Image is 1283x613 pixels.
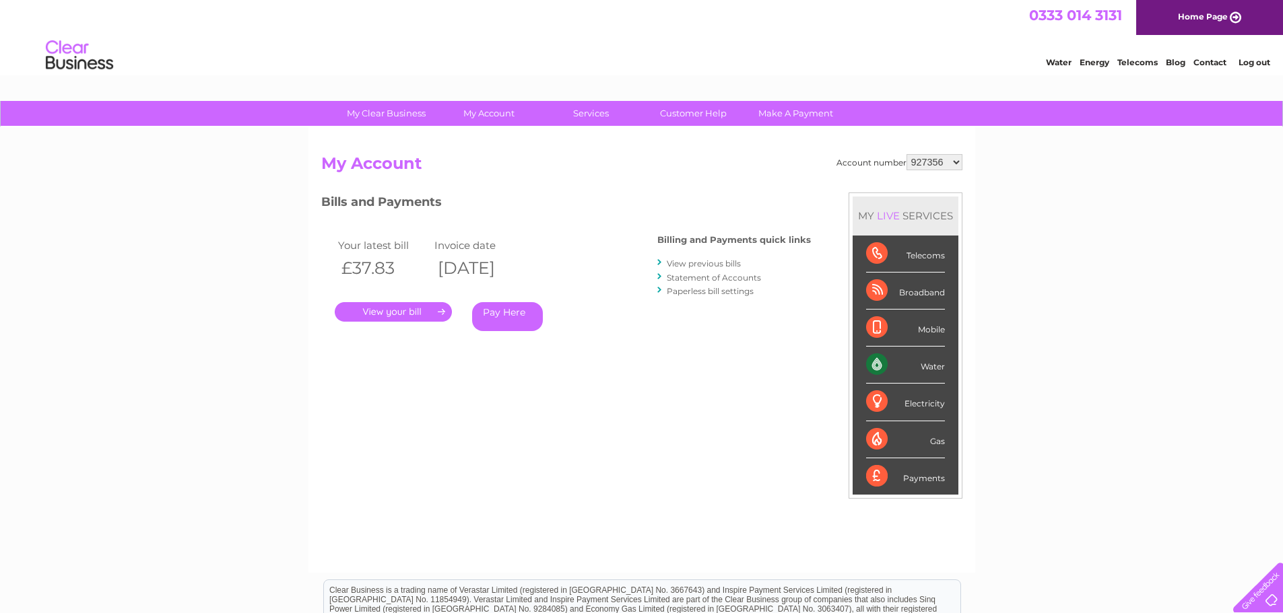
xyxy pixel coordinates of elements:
[667,258,741,268] a: View previous bills
[472,302,543,331] a: Pay Here
[431,254,528,282] th: [DATE]
[321,192,811,216] h3: Bills and Payments
[331,101,442,126] a: My Clear Business
[535,101,647,126] a: Services
[667,286,754,296] a: Paperless bill settings
[866,273,945,310] div: Broadband
[853,196,958,235] div: MY SERVICES
[657,235,811,245] h4: Billing and Payments quick links
[866,458,945,495] div: Payments
[866,384,945,421] div: Electricity
[45,35,114,76] img: logo.png
[638,101,749,126] a: Customer Help
[335,254,432,282] th: £37.83
[321,154,962,180] h2: My Account
[1029,7,1122,24] a: 0333 014 3131
[335,236,432,254] td: Your latest bill
[1080,57,1109,67] a: Energy
[431,236,528,254] td: Invoice date
[866,236,945,273] div: Telecoms
[1117,57,1158,67] a: Telecoms
[866,421,945,458] div: Gas
[324,7,960,65] div: Clear Business is a trading name of Verastar Limited (registered in [GEOGRAPHIC_DATA] No. 3667643...
[866,347,945,384] div: Water
[1166,57,1185,67] a: Blog
[1193,57,1226,67] a: Contact
[1239,57,1270,67] a: Log out
[335,302,452,322] a: .
[1046,57,1072,67] a: Water
[667,273,761,283] a: Statement of Accounts
[836,154,962,170] div: Account number
[874,209,902,222] div: LIVE
[433,101,544,126] a: My Account
[866,310,945,347] div: Mobile
[740,101,851,126] a: Make A Payment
